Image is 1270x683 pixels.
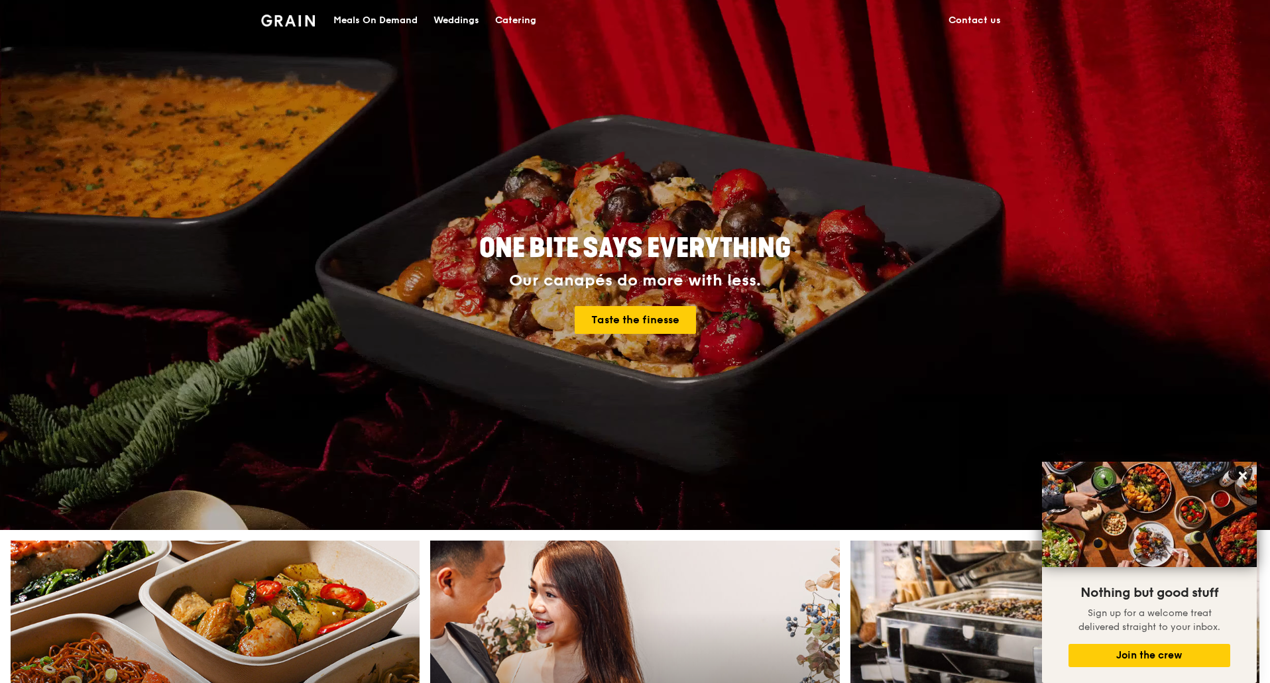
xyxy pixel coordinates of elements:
[941,1,1009,40] a: Contact us
[495,1,536,40] div: Catering
[575,306,696,334] a: Taste the finesse
[1042,462,1257,567] img: DSC07876-Edit02-Large.jpeg
[1080,585,1218,601] span: Nothing but good stuff
[1078,607,1220,633] span: Sign up for a welcome treat delivered straight to your inbox.
[1068,644,1230,667] button: Join the crew
[396,272,874,290] div: Our canapés do more with less.
[487,1,544,40] a: Catering
[426,1,487,40] a: Weddings
[433,1,479,40] div: Weddings
[479,233,791,264] span: ONE BITE SAYS EVERYTHING
[1232,465,1253,486] button: Close
[333,1,418,40] div: Meals On Demand
[261,15,315,26] img: Grain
